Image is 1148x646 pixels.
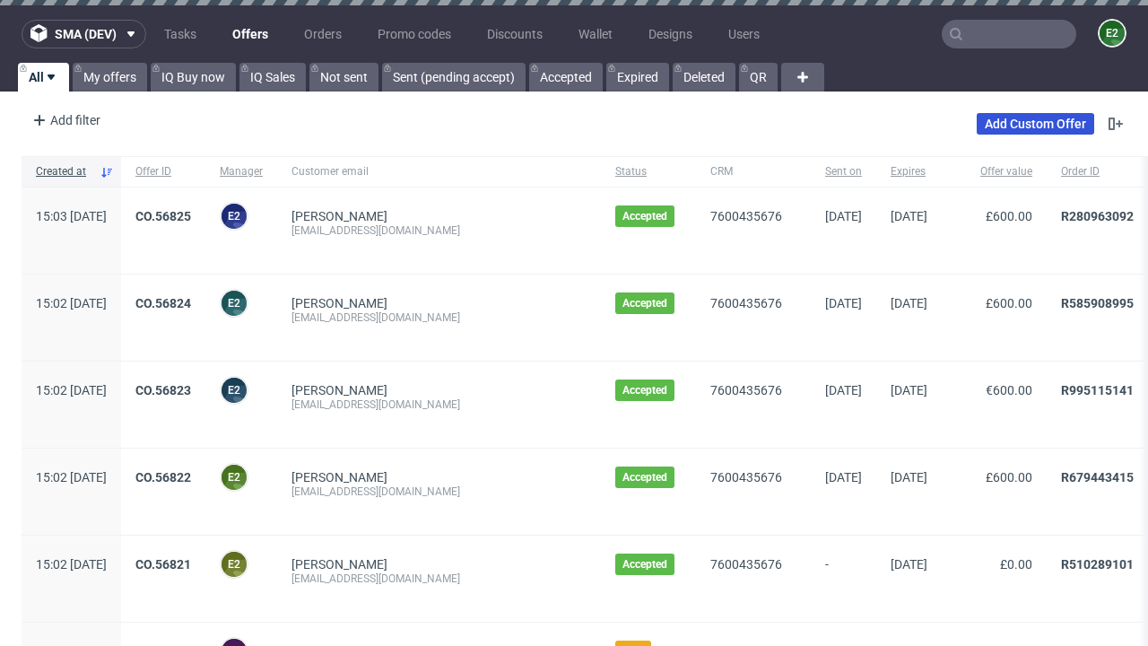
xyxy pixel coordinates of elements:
span: Manager [220,164,263,179]
figcaption: e2 [222,552,247,577]
span: sma (dev) [55,28,117,40]
span: £600.00 [986,209,1032,223]
span: Accepted [622,470,667,484]
a: 7600435676 [710,557,782,572]
span: Status [615,164,682,179]
span: Accepted [622,383,667,397]
a: [PERSON_NAME] [291,296,387,310]
div: [EMAIL_ADDRESS][DOMAIN_NAME] [291,572,587,586]
figcaption: e2 [222,204,247,229]
button: sma (dev) [22,20,146,48]
span: 15:02 [DATE] [36,470,107,484]
a: Add Custom Offer [977,113,1094,135]
a: Orders [293,20,352,48]
a: Wallet [568,20,623,48]
a: CO.56821 [135,557,191,572]
span: Expires [891,164,927,179]
span: Offer value [956,164,1032,179]
div: [EMAIL_ADDRESS][DOMAIN_NAME] [291,484,587,499]
span: Created at [36,164,92,179]
a: Users [717,20,770,48]
span: Accepted [622,209,667,223]
a: QR [739,63,778,92]
a: CO.56822 [135,470,191,484]
a: Expired [606,63,669,92]
a: Not sent [309,63,378,92]
a: Promo codes [367,20,462,48]
span: [DATE] [891,383,927,397]
a: R280963092 [1061,209,1134,223]
span: Accepted [622,296,667,310]
div: [EMAIL_ADDRESS][DOMAIN_NAME] [291,397,587,412]
a: 7600435676 [710,209,782,223]
a: CO.56825 [135,209,191,223]
span: [DATE] [825,296,862,310]
a: R679443415 [1061,470,1134,484]
a: Designs [638,20,703,48]
span: CRM [710,164,796,179]
span: [DATE] [891,470,927,484]
a: 7600435676 [710,296,782,310]
a: IQ Buy now [151,63,236,92]
a: [PERSON_NAME] [291,383,387,397]
a: [PERSON_NAME] [291,557,387,572]
a: 7600435676 [710,470,782,484]
span: £600.00 [986,296,1032,310]
span: - [825,557,862,600]
span: [DATE] [825,470,862,484]
a: CO.56823 [135,383,191,397]
span: [DATE] [891,557,927,572]
span: [DATE] [825,209,862,223]
a: All [18,63,69,92]
span: Customer email [291,164,587,179]
a: Tasks [153,20,207,48]
a: Accepted [529,63,603,92]
a: R510289101 [1061,557,1134,572]
span: £600.00 [986,470,1032,484]
figcaption: e2 [222,465,247,490]
a: Deleted [673,63,735,92]
span: Sent on [825,164,862,179]
a: CO.56824 [135,296,191,310]
figcaption: e2 [222,291,247,316]
span: 15:02 [DATE] [36,557,107,572]
span: €600.00 [986,383,1032,397]
figcaption: e2 [1100,21,1125,46]
div: [EMAIL_ADDRESS][DOMAIN_NAME] [291,310,587,325]
span: £0.00 [1000,557,1032,572]
div: [EMAIL_ADDRESS][DOMAIN_NAME] [291,223,587,238]
a: Sent (pending accept) [382,63,526,92]
div: Add filter [25,106,104,135]
a: My offers [73,63,147,92]
span: 15:02 [DATE] [36,296,107,310]
span: [DATE] [825,383,862,397]
span: [DATE] [891,296,927,310]
a: IQ Sales [239,63,306,92]
a: [PERSON_NAME] [291,470,387,484]
span: 15:02 [DATE] [36,383,107,397]
a: 7600435676 [710,383,782,397]
a: [PERSON_NAME] [291,209,387,223]
span: Offer ID [135,164,191,179]
a: R585908995 [1061,296,1134,310]
a: Discounts [476,20,553,48]
figcaption: e2 [222,378,247,403]
span: Accepted [622,557,667,572]
span: [DATE] [891,209,927,223]
a: R995115141 [1061,383,1134,397]
span: 15:03 [DATE] [36,209,107,223]
a: Offers [222,20,279,48]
